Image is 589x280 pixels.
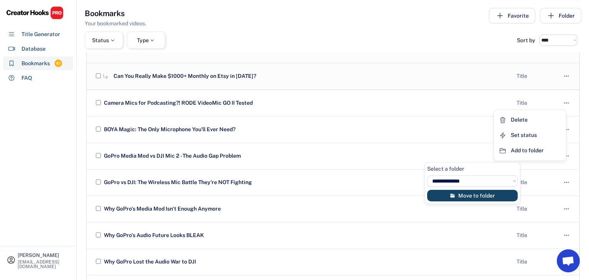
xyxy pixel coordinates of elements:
[102,258,510,266] div: Why GoPro Lost the Audio War to DJI
[427,190,518,201] button: Move to folder
[112,72,447,80] div: Can You Really Make $1000+ Monthly on Etsy in [DATE]?
[517,72,555,80] div: Title
[517,232,555,239] div: Title
[557,249,580,272] a: Open chat
[564,231,569,239] text: 
[517,258,555,266] div: Title
[102,126,510,133] div: BOYA Magic: The Only Microphone You'll Ever Need?
[564,178,569,186] text: 
[563,230,570,241] button: 
[92,37,116,43] div: Status
[21,30,60,38] div: Title Generator
[85,20,146,28] div: Your bookmarked videos.
[18,253,70,258] div: [PERSON_NAME]
[21,74,32,82] div: FAQ
[564,205,569,213] text: 
[102,72,110,80] button: subdirectory_arrow_right
[54,60,62,67] div: 41
[517,37,535,43] div: Sort by
[517,205,555,213] div: Title
[489,8,535,23] button: Favorite
[564,72,569,80] text: 
[102,232,510,239] div: Why GoPro's Audio Future Looks BLEAK
[18,260,70,269] div: [EMAIL_ADDRESS][DOMAIN_NAME]
[540,8,581,23] button: Folder
[137,37,156,43] div: Type
[564,99,569,107] text: 
[563,204,570,214] button: 
[21,59,50,68] div: Bookmarks
[563,71,570,82] button: 
[511,116,528,124] div: Delete
[85,8,125,19] h3: Bookmarks
[102,99,510,107] div: Camera Mics for Podcasting?! RODE VideoMic GO II Tested
[517,179,555,186] div: Title
[427,165,464,173] div: Select a folder
[563,177,570,188] button: 
[102,205,510,213] div: Why GoPro's Media Mod Isn't Enough Anymore
[517,99,555,107] div: Title
[564,46,569,54] text: 
[563,98,570,109] button: 
[102,179,510,186] div: GoPro vs DJI: The Wireless Mic Battle They're NOT Fighting
[511,147,544,155] div: Add to folder
[102,152,510,160] div: GoPro Media Mod vs DJI Mic 2 - The Audio Gap Problem
[6,6,64,20] img: CHPRO%20Logo.svg
[21,45,46,53] div: Database
[563,151,570,161] button: 
[563,44,570,55] button: 
[511,131,537,139] div: Set status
